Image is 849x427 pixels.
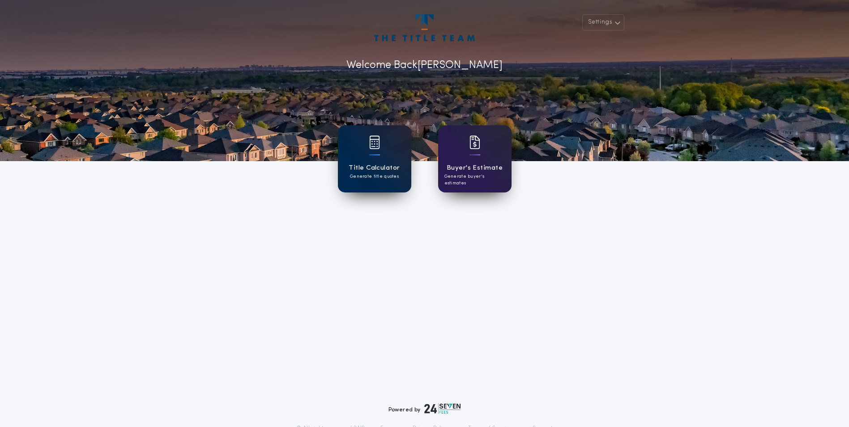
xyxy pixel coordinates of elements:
p: Generate buyer's estimates [444,173,505,187]
h1: Title Calculator [349,163,400,173]
p: Welcome Back [PERSON_NAME] [346,57,503,73]
img: account-logo [374,14,474,41]
img: card icon [469,136,480,149]
p: Generate title quotes [350,173,399,180]
a: card iconBuyer's EstimateGenerate buyer's estimates [438,125,512,192]
div: Powered by [388,403,461,414]
img: card icon [369,136,380,149]
img: logo [424,403,461,414]
button: Settings [582,14,624,30]
a: card iconTitle CalculatorGenerate title quotes [338,125,411,192]
h1: Buyer's Estimate [447,163,503,173]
